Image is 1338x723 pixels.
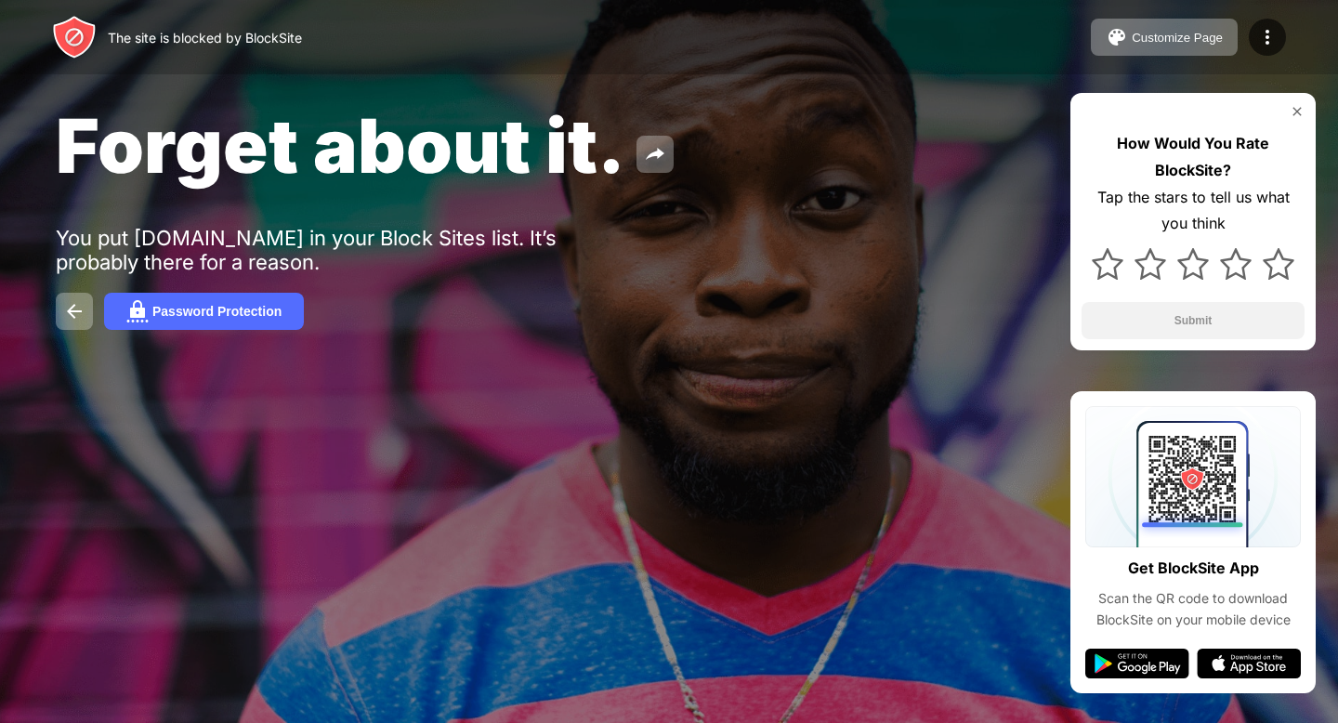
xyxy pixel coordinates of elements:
img: star.svg [1263,248,1294,280]
img: password.svg [126,300,149,322]
img: app-store.svg [1197,649,1301,678]
img: share.svg [644,143,666,165]
button: Password Protection [104,293,304,330]
div: The site is blocked by BlockSite [108,30,302,46]
img: back.svg [63,300,85,322]
img: menu-icon.svg [1256,26,1279,48]
img: star.svg [1220,248,1252,280]
div: You put [DOMAIN_NAME] in your Block Sites list. It’s probably there for a reason. [56,226,630,274]
div: Get BlockSite App [1128,555,1259,582]
div: Tap the stars to tell us what you think [1082,184,1305,238]
img: header-logo.svg [52,15,97,59]
img: pallet.svg [1106,26,1128,48]
img: rate-us-close.svg [1290,104,1305,119]
img: star.svg [1092,248,1123,280]
button: Submit [1082,302,1305,339]
div: Scan the QR code to download BlockSite on your mobile device [1085,588,1301,630]
img: google-play.svg [1085,649,1189,678]
button: Customize Page [1091,19,1238,56]
div: Password Protection [152,304,282,319]
div: Customize Page [1132,31,1223,45]
img: star.svg [1177,248,1209,280]
div: How Would You Rate BlockSite? [1082,130,1305,184]
img: qrcode.svg [1085,406,1301,547]
span: Forget about it. [56,100,625,191]
img: star.svg [1135,248,1166,280]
